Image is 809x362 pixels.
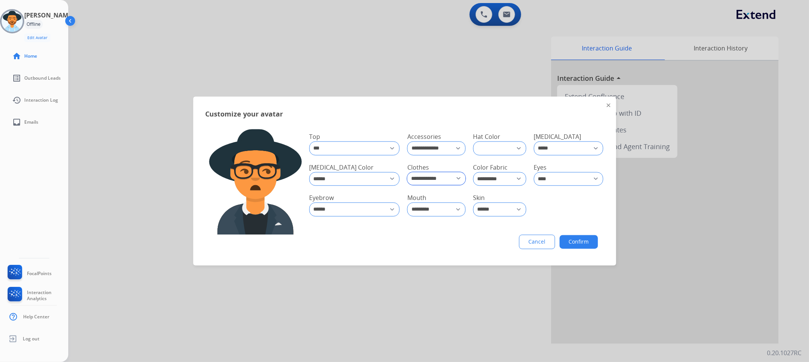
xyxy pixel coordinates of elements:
span: [MEDICAL_DATA] Color [309,163,374,172]
span: Interaction Analytics [27,290,68,302]
span: Outbound Leads [24,75,61,81]
span: Accessories [407,133,441,141]
span: Help Center [23,314,49,320]
p: 0.20.1027RC [767,348,801,357]
span: Log out [23,336,39,342]
span: Interaction Log [24,97,58,103]
mat-icon: home [12,52,21,61]
span: Eyebrow [309,194,334,202]
span: FocalPoints [27,271,52,277]
span: Skin [473,194,485,202]
div: Offline [24,20,43,29]
span: [MEDICAL_DATA] [534,133,581,141]
button: Cancel [519,235,555,249]
img: close-button [606,104,610,107]
mat-icon: inbox [12,118,21,127]
a: FocalPoints [6,265,52,282]
span: Mouth [407,194,426,202]
span: Clothes [407,163,429,172]
a: Interaction Analytics [6,287,68,304]
span: Top [309,133,320,141]
span: Hat Color [473,133,500,141]
button: Confirm [559,235,598,249]
span: Home [24,53,37,59]
span: Color Fabric [473,163,507,172]
h3: [PERSON_NAME] [24,11,74,20]
button: Edit Avatar [24,33,50,42]
span: Emails [24,119,38,125]
img: avatar [2,11,23,32]
mat-icon: list_alt [12,74,21,83]
span: Eyes [534,163,547,172]
mat-icon: history [12,96,21,105]
span: Customize your avatar [205,109,283,120]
